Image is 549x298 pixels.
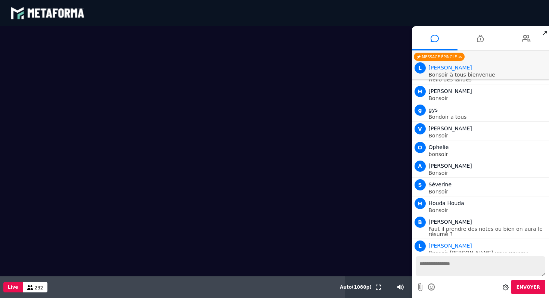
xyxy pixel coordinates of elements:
span: L [415,62,426,74]
span: 232 [35,285,43,291]
button: Envoyer [511,280,545,294]
span: Animateur [429,243,472,249]
span: Auto ( 1080 p) [340,285,372,290]
span: g [415,105,426,116]
span: Séverine [429,181,452,187]
span: H [415,86,426,97]
span: V [415,123,426,134]
p: Faut il prendre des notes ou bien on aura le résumé ? [429,226,548,237]
p: Bondoir a tous [429,114,548,119]
p: Bonsoir [429,189,548,194]
button: Live [3,282,23,292]
div: Message épinglé [414,53,465,61]
span: ↗ [540,26,549,40]
span: L [415,240,426,252]
span: A [415,161,426,172]
p: Bonsoir [429,96,548,101]
p: Bonsoir [PERSON_NAME] vous pouvez prendre des notes, aucun replay :) [429,250,548,261]
span: Ophelie [429,144,449,150]
button: Auto(1080p) [338,276,373,298]
p: Bonsoir [429,170,548,176]
p: Bonsoir [429,208,548,213]
span: Houda Houda [429,200,464,206]
span: Envoyer [517,285,540,290]
p: Bonsoir à tous bienvenue [429,72,548,77]
span: B [415,217,426,228]
p: Hello des landes [429,77,548,82]
span: [PERSON_NAME] [429,88,472,94]
span: gys [429,107,438,113]
span: [PERSON_NAME] [429,125,472,131]
span: O [415,142,426,153]
p: bonsoir [429,152,548,157]
span: [PERSON_NAME] [429,219,472,225]
span: H [415,198,426,209]
span: Animateur [429,65,472,71]
span: [PERSON_NAME] [429,163,472,169]
span: S [415,179,426,190]
p: Bonsoir [429,133,548,138]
